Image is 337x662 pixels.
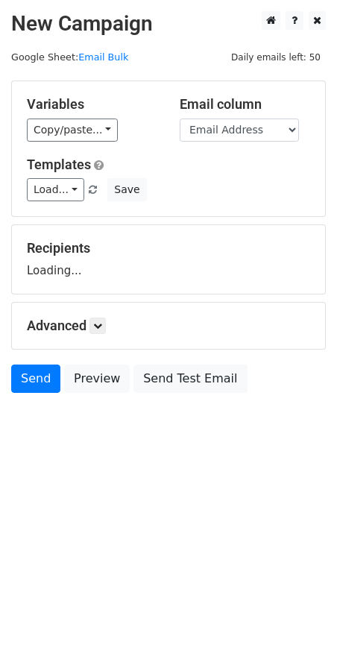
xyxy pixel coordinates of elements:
a: Preview [64,365,130,393]
a: Send [11,365,60,393]
a: Daily emails left: 50 [226,51,326,63]
span: Daily emails left: 50 [226,49,326,66]
a: Load... [27,178,84,201]
a: Email Bulk [78,51,128,63]
h5: Advanced [27,318,310,334]
div: Loading... [27,240,310,279]
h2: New Campaign [11,11,326,37]
h5: Email column [180,96,310,113]
a: Send Test Email [133,365,247,393]
small: Google Sheet: [11,51,128,63]
a: Templates [27,157,91,172]
h5: Recipients [27,240,310,256]
a: Copy/paste... [27,119,118,142]
button: Save [107,178,146,201]
h5: Variables [27,96,157,113]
